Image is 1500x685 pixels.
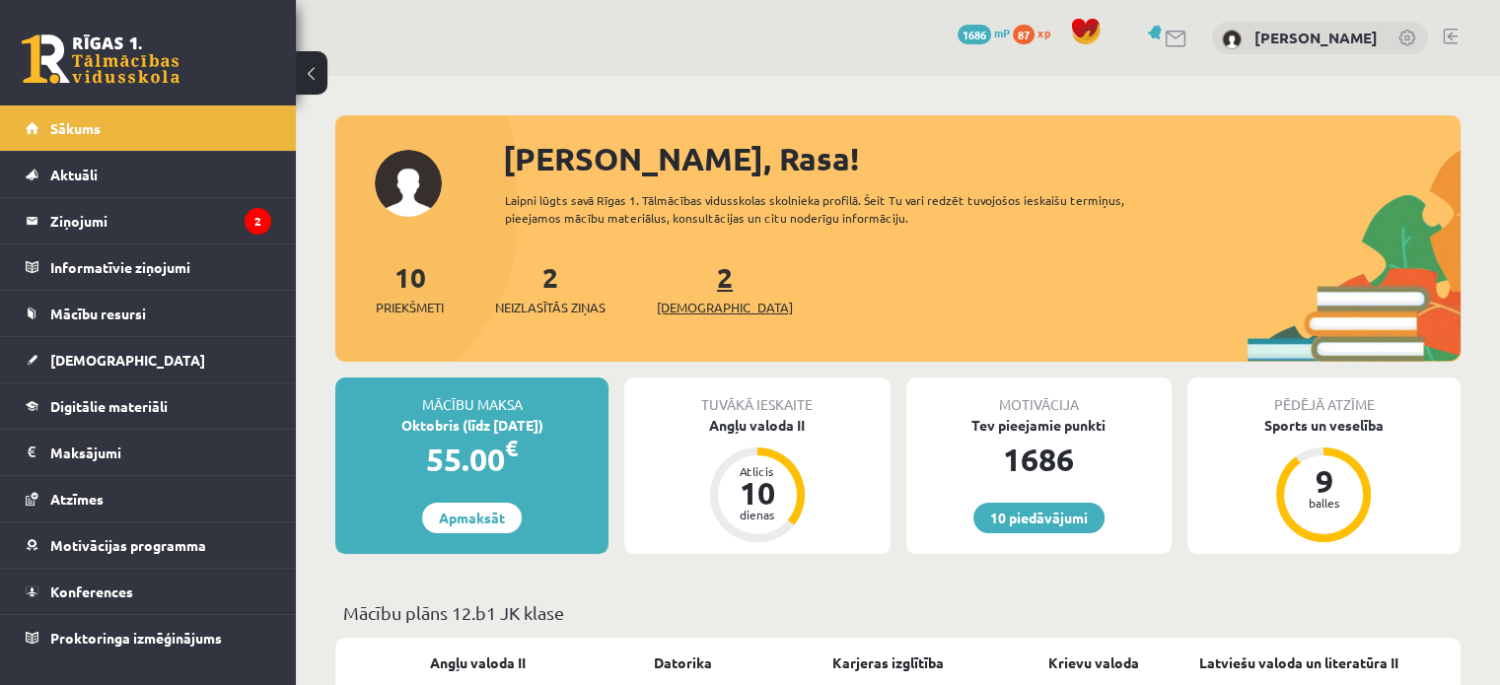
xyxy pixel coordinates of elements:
span: € [505,434,518,462]
legend: Maksājumi [50,430,271,475]
a: Mācību resursi [26,291,271,336]
a: Angļu valoda II Atlicis 10 dienas [624,415,890,545]
a: Motivācijas programma [26,522,271,568]
a: 2Neizlasītās ziņas [495,259,606,317]
div: dienas [728,509,787,520]
div: balles [1294,497,1353,509]
span: 87 [1013,25,1035,44]
div: Tuvākā ieskaite [624,377,890,415]
a: Sports un veselība 9 balles [1187,415,1461,545]
a: Latviešu valoda un literatūra II [1199,652,1398,673]
a: Atzīmes [26,476,271,521]
div: Mācību maksa [335,377,608,415]
span: Motivācijas programma [50,536,206,554]
span: Aktuāli [50,166,98,183]
div: Sports un veselība [1187,415,1461,436]
a: Karjeras izglītība [832,652,944,673]
a: Apmaksāt [422,503,522,533]
div: Laipni lūgts savā Rīgas 1. Tālmācības vidusskolas skolnieka profilā. Šeit Tu vari redzēt tuvojošo... [505,191,1180,227]
span: [DEMOGRAPHIC_DATA] [50,351,205,369]
legend: Ziņojumi [50,198,271,243]
span: Sākums [50,119,101,137]
a: Rīgas 1. Tālmācības vidusskola [22,34,179,84]
div: 9 [1294,465,1353,497]
div: Tev pieejamie punkti [906,415,1172,436]
span: Proktoringa izmēģinājums [50,629,222,647]
a: Sākums [26,105,271,151]
a: Angļu valoda II [430,652,526,673]
span: Atzīmes [50,490,104,508]
a: Aktuāli [26,152,271,197]
span: Neizlasītās ziņas [495,298,606,317]
a: Digitālie materiāli [26,383,271,429]
span: Mācību resursi [50,305,146,322]
a: 10Priekšmeti [376,259,444,317]
span: Digitālie materiāli [50,397,168,415]
div: Atlicis [728,465,787,477]
a: Ziņojumi2 [26,198,271,243]
a: Datorika [654,652,712,673]
img: Rasa Daņiļeviča [1222,30,1242,49]
div: 10 [728,477,787,509]
span: 1686 [958,25,991,44]
legend: Informatīvie ziņojumi [50,244,271,290]
a: 10 piedāvājumi [973,503,1105,533]
span: xp [1037,25,1050,40]
p: Mācību plāns 12.b1 JK klase [343,599,1453,626]
a: Informatīvie ziņojumi [26,244,271,290]
div: Oktobris (līdz [DATE]) [335,415,608,436]
div: Angļu valoda II [624,415,890,436]
a: Maksājumi [26,430,271,475]
a: Krievu valoda [1048,652,1139,673]
a: [DEMOGRAPHIC_DATA] [26,337,271,382]
div: [PERSON_NAME], Rasa! [503,135,1461,182]
div: 1686 [906,436,1172,483]
span: mP [994,25,1010,40]
a: [PERSON_NAME] [1254,28,1378,47]
span: Konferences [50,582,133,600]
div: 55.00 [335,436,608,483]
a: Konferences [26,569,271,614]
div: Pēdējā atzīme [1187,377,1461,415]
span: Priekšmeti [376,298,444,317]
i: 2 [245,208,271,235]
span: [DEMOGRAPHIC_DATA] [657,298,793,317]
a: Proktoringa izmēģinājums [26,615,271,660]
a: 1686 mP [958,25,1010,40]
a: 87 xp [1013,25,1060,40]
a: 2[DEMOGRAPHIC_DATA] [657,259,793,317]
div: Motivācija [906,377,1172,415]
